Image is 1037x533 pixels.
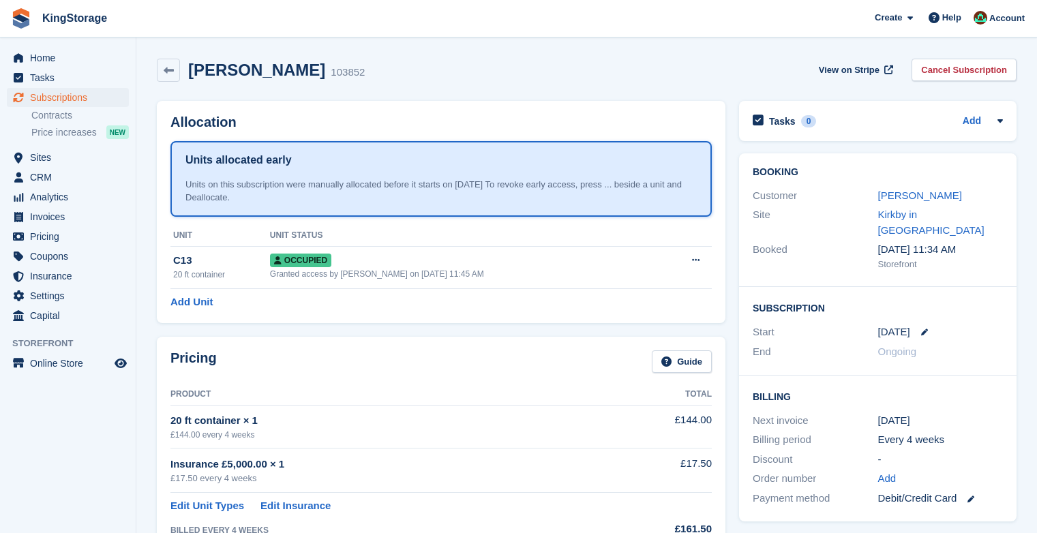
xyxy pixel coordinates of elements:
a: Guide [652,350,712,373]
div: Billing period [753,432,878,448]
a: menu [7,306,129,325]
div: Insurance £5,000.00 × 1 [170,457,610,472]
time: 2025-08-28 00:00:00 UTC [878,324,910,340]
div: NEW [106,125,129,139]
th: Unit [170,225,270,247]
a: Cancel Subscription [912,59,1017,81]
div: 103852 [331,65,365,80]
a: View on Stripe [813,59,896,81]
h2: Allocation [170,115,712,130]
th: Total [610,384,712,406]
th: Product [170,384,610,406]
a: menu [7,68,129,87]
span: Help [942,11,961,25]
a: menu [7,187,129,207]
a: menu [7,286,129,305]
div: C13 [173,253,270,269]
a: menu [7,168,129,187]
h1: Units allocated early [185,152,292,168]
span: Ongoing [878,346,917,357]
span: Insurance [30,266,112,286]
h2: Booking [753,167,1003,178]
div: Every 4 weeks [878,432,1004,448]
a: Edit Insurance [260,498,331,514]
div: 20 ft container × 1 [170,413,610,429]
a: menu [7,266,129,286]
a: menu [7,88,129,107]
span: Home [30,48,112,67]
span: Tasks [30,68,112,87]
span: Subscriptions [30,88,112,107]
a: Kirkby in [GEOGRAPHIC_DATA] [878,209,985,236]
img: John King [974,11,987,25]
a: menu [7,148,129,167]
span: Capital [30,306,112,325]
span: Account [989,12,1025,25]
span: View on Stripe [819,63,880,77]
a: KingStorage [37,7,112,29]
span: Pricing [30,227,112,246]
span: Analytics [30,187,112,207]
img: stora-icon-8386f47178a22dfd0bd8f6a31ec36ba5ce8667c1dd55bd0f319d3a0aa187defe.svg [11,8,31,29]
a: Preview store [112,355,129,371]
a: menu [7,48,129,67]
span: Create [875,11,902,25]
span: Settings [30,286,112,305]
div: Start [753,324,878,340]
th: Unit Status [270,225,660,247]
div: [DATE] 11:34 AM [878,242,1004,258]
a: menu [7,247,129,266]
h2: Billing [753,389,1003,403]
div: 0 [801,115,817,127]
a: Contracts [31,109,129,122]
div: Booked [753,242,878,271]
div: 20 ft container [173,269,270,281]
span: Sites [30,148,112,167]
div: Granted access by [PERSON_NAME] on [DATE] 11:45 AM [270,268,660,280]
a: Price increases NEW [31,125,129,140]
div: Units on this subscription were manually allocated before it starts on [DATE] To revoke early acc... [185,178,697,204]
div: Debit/Credit Card [878,491,1004,506]
div: Customer [753,188,878,204]
a: menu [7,354,129,373]
a: menu [7,207,129,226]
span: Online Store [30,354,112,373]
td: £144.00 [610,405,712,448]
h2: Subscription [753,301,1003,314]
span: CRM [30,168,112,187]
div: Storefront [878,258,1004,271]
a: Edit Unit Types [170,498,244,514]
span: Invoices [30,207,112,226]
a: Add [963,114,981,130]
span: Coupons [30,247,112,266]
span: Price increases [31,126,97,139]
div: Site [753,207,878,238]
div: Next invoice [753,413,878,429]
div: £17.50 every 4 weeks [170,472,610,485]
div: [DATE] [878,413,1004,429]
h2: [PERSON_NAME] [188,61,325,79]
a: Add [878,471,897,487]
div: £144.00 every 4 weeks [170,429,610,441]
div: Order number [753,471,878,487]
td: £17.50 [610,448,712,493]
div: End [753,344,878,360]
span: Occupied [270,254,331,267]
div: Payment method [753,491,878,506]
h2: Tasks [769,115,796,127]
div: Discount [753,452,878,468]
div: - [878,452,1004,468]
a: menu [7,227,129,246]
a: Add Unit [170,294,213,310]
a: [PERSON_NAME] [878,189,962,201]
span: Storefront [12,337,136,350]
h2: Pricing [170,350,217,373]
